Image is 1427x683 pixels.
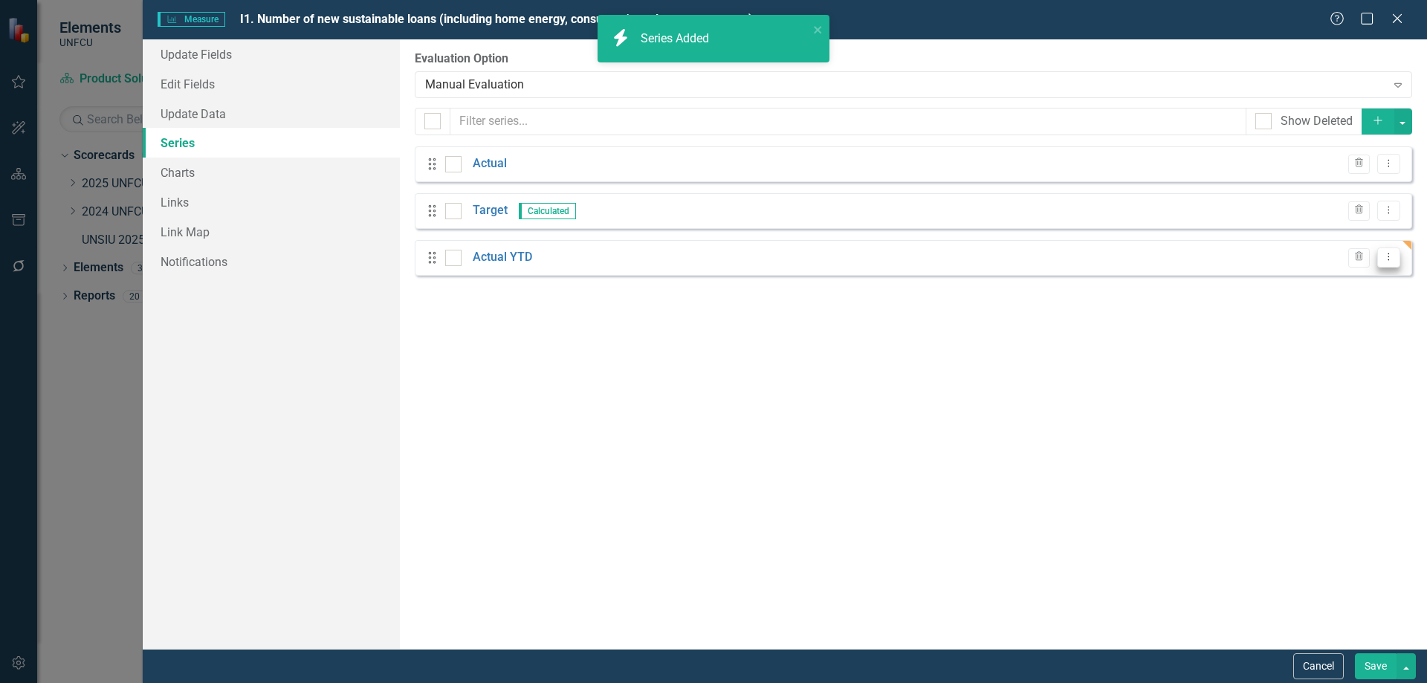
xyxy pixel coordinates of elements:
[143,39,400,69] a: Update Fields
[473,202,508,219] a: Target
[641,30,713,48] div: Series Added
[143,128,400,158] a: Series
[813,21,823,38] button: close
[473,249,532,266] a: Actual YTD
[143,158,400,187] a: Charts
[143,99,400,129] a: Update Data
[240,12,753,26] span: I1. Number of new sustainable loans (including home energy, consumer/auto loans, mortgages)
[143,69,400,99] a: Edit Fields
[158,12,225,27] span: Measure
[143,187,400,217] a: Links
[143,247,400,276] a: Notifications
[425,76,1386,93] div: Manual Evaluation
[1293,653,1344,679] button: Cancel
[1355,653,1397,679] button: Save
[450,108,1247,135] input: Filter series...
[415,51,1412,68] label: Evaluation Option
[143,217,400,247] a: Link Map
[519,203,576,219] span: Calculated
[473,155,507,172] a: Actual
[1281,113,1353,130] div: Show Deleted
